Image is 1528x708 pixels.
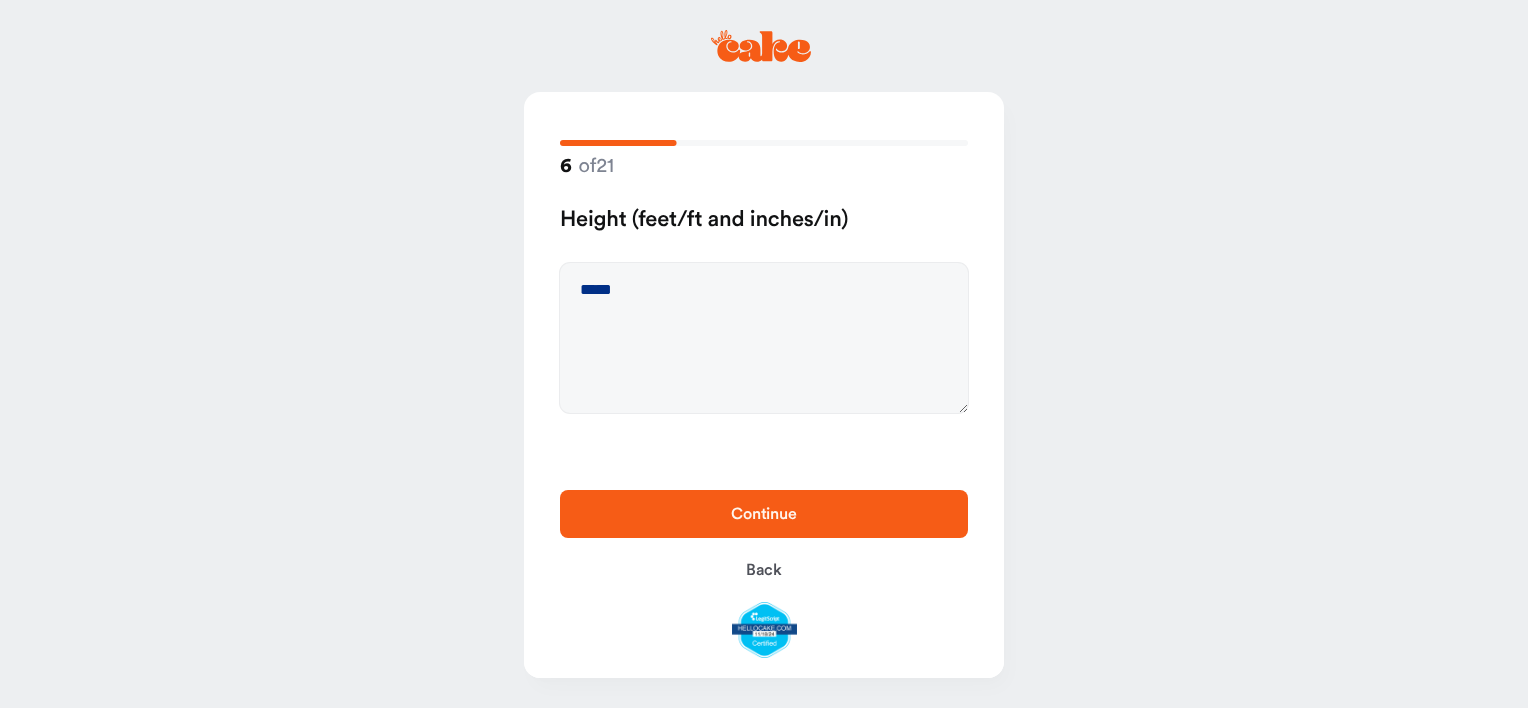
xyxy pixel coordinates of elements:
span: Continue [731,506,797,522]
span: Back [746,562,782,578]
img: legit-script-certified.png [732,602,797,658]
span: 6 [560,154,571,179]
h2: Height (feet/ft and inches/in) [560,206,968,234]
strong: of 21 [560,153,614,178]
button: Continue [560,490,968,538]
button: Back [560,546,968,594]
